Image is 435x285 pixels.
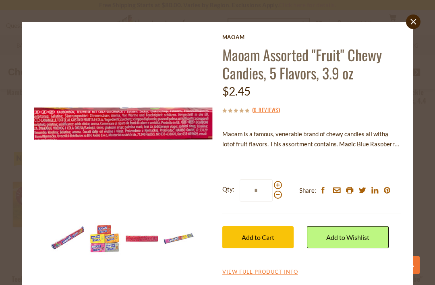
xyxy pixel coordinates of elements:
[299,185,316,196] span: Share:
[52,223,84,255] img: Maoam Assorted "Fruit" Chewy Candies, 5 Flavors, 3.9 oz
[242,233,274,241] span: Add to Cart
[240,179,273,202] input: Qty:
[222,44,382,83] a: Maoam Assorted "Fruit" Chewy Candies, 5 Flavors, 3.9 oz
[222,129,401,149] p: Maoam is a famous, venerable brand of chewy candies all with of fruit flavors. This assortment co...
[222,84,251,98] span: $2.45
[307,226,389,248] a: Add to Wishlist
[254,106,278,114] a: 0 Reviews
[222,184,234,194] strong: Qty:
[222,268,298,276] a: View Full Product Info
[126,223,158,255] img: Maoam Assorted "Fruit" Chewy Candies, 5 Flavors, 3.9 oz
[89,223,121,255] img: Maoam Assorted "Fruit" Chewy Candies, 5 Flavors, 3.9 oz
[34,34,213,213] img: Maoam Assorted "Fruit" Chewy Candies, 5 Flavors, 3.9 oz
[222,226,294,248] button: Add to Cart
[252,106,280,114] span: ( )
[163,223,195,255] img: Maoam Assorted "Fruit" Chewy Candies, 5 Flavors, 3.9 oz
[222,34,401,40] a: Maoam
